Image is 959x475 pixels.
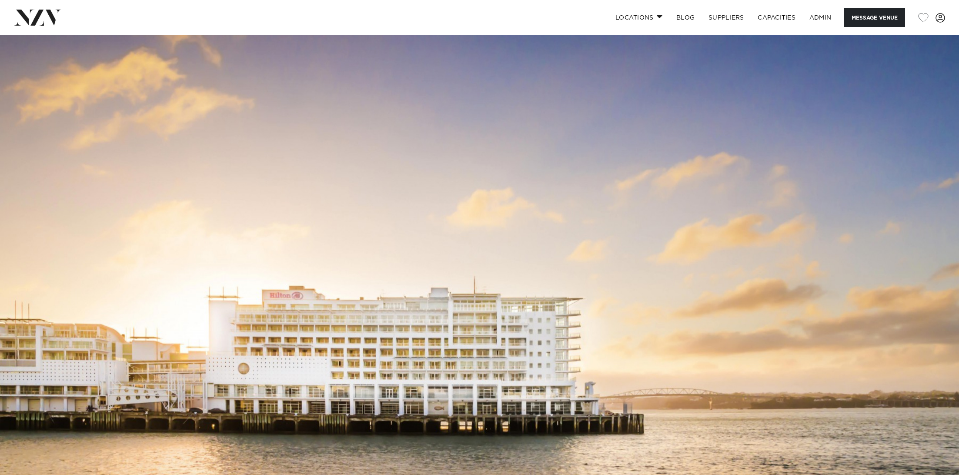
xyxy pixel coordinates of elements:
a: ADMIN [802,8,838,27]
a: Capacities [751,8,802,27]
button: Message Venue [844,8,905,27]
img: nzv-logo.png [14,10,61,25]
a: BLOG [669,8,702,27]
a: Locations [608,8,669,27]
a: SUPPLIERS [702,8,751,27]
